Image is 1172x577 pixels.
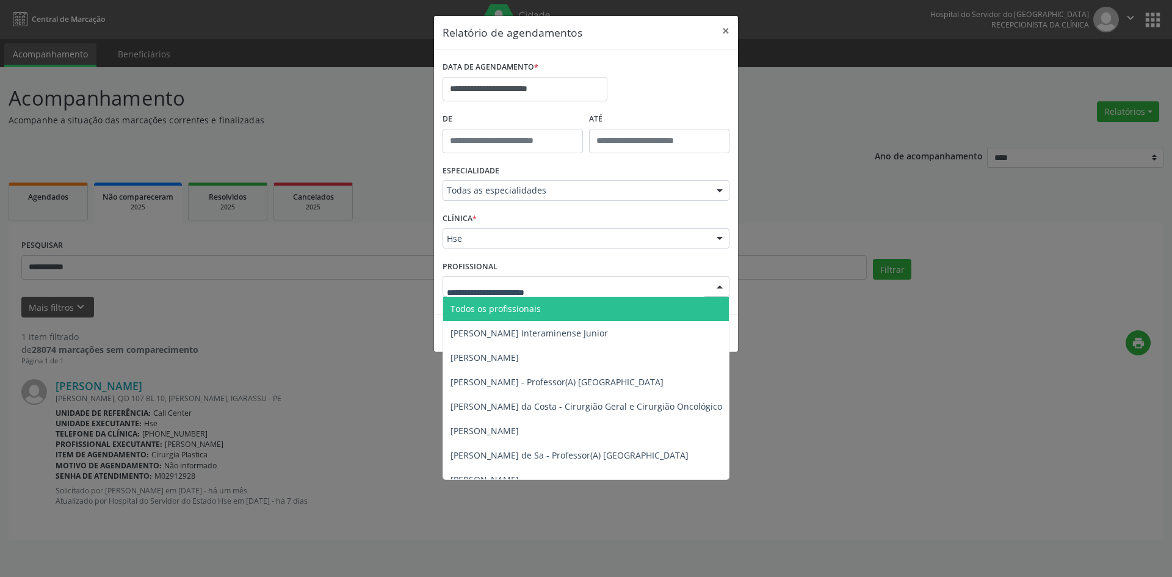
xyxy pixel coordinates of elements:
[450,449,689,461] span: [PERSON_NAME] de Sa - Professor(A) [GEOGRAPHIC_DATA]
[447,184,704,197] span: Todas as especialidades
[714,16,738,46] button: Close
[450,425,519,437] span: [PERSON_NAME]
[450,376,664,388] span: [PERSON_NAME] - Professor(A) [GEOGRAPHIC_DATA]
[589,110,729,129] label: ATÉ
[450,352,519,363] span: [PERSON_NAME]
[450,401,722,412] span: [PERSON_NAME] da Costa - Cirurgião Geral e Cirurgião Oncológico
[443,209,477,228] label: CLÍNICA
[450,474,519,485] span: [PERSON_NAME]
[443,257,497,276] label: PROFISSIONAL
[450,327,608,339] span: [PERSON_NAME] Interaminense Junior
[450,303,541,314] span: Todos os profissionais
[443,58,538,77] label: DATA DE AGENDAMENTO
[443,110,583,129] label: De
[447,233,704,245] span: Hse
[443,162,499,181] label: ESPECIALIDADE
[443,24,582,40] h5: Relatório de agendamentos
